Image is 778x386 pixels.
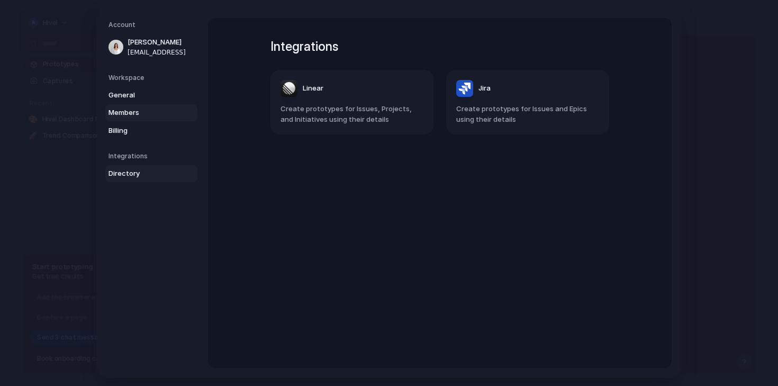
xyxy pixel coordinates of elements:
[108,20,197,30] h5: Account
[456,104,599,124] span: Create prototypes for Issues and Epics using their details
[128,48,195,57] span: [EMAIL_ADDRESS]
[108,168,176,179] span: Directory
[108,73,197,83] h5: Workspace
[478,83,491,94] span: Jira
[108,90,176,101] span: General
[108,125,176,136] span: Billing
[108,107,176,118] span: Members
[128,37,195,48] span: [PERSON_NAME]
[105,34,197,60] a: [PERSON_NAME][EMAIL_ADDRESS]
[105,104,197,121] a: Members
[270,37,609,56] h1: Integrations
[108,151,197,161] h5: Integrations
[281,104,423,124] span: Create prototypes for Issues, Projects, and Initiatives using their details
[303,83,323,94] span: Linear
[105,87,197,104] a: General
[105,165,197,182] a: Directory
[105,122,197,139] a: Billing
